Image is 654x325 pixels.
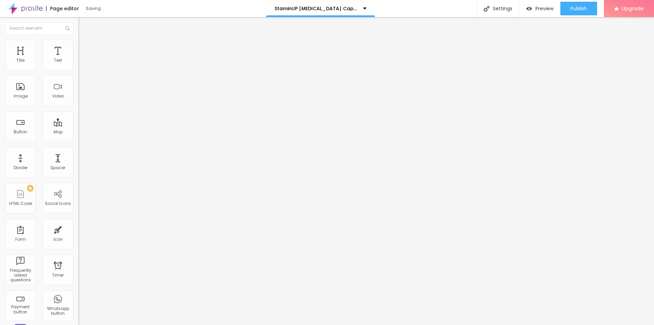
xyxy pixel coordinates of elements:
div: Map [53,130,63,134]
iframe: Editor [78,17,654,325]
div: Payment button [7,305,34,314]
div: Image [14,94,28,99]
p: StaminUP [MEDICAL_DATA] Capsules Best Results [275,6,358,11]
div: Frequently asked questions [7,268,34,283]
input: Search element [5,22,73,34]
div: Video [52,94,64,99]
div: Divider [14,165,28,170]
div: Social Icons [45,201,71,206]
span: Publish [571,6,587,11]
div: Button [14,130,27,134]
div: Title [16,58,25,63]
div: Text [54,58,62,63]
button: Publish [560,2,597,15]
span: Upgrade [622,5,644,11]
button: Preview [519,2,560,15]
div: HTML Code [9,201,32,206]
img: view-1.svg [526,6,532,12]
div: Spacer [50,165,65,170]
span: Preview [535,6,554,11]
div: Form [15,237,26,242]
div: Saving... [86,6,164,11]
div: Page editor [46,6,79,11]
div: Whatsapp button [44,306,71,316]
div: Timer [52,273,64,278]
img: Icone [65,26,69,30]
img: Icone [484,6,489,12]
div: Icon [53,237,63,242]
